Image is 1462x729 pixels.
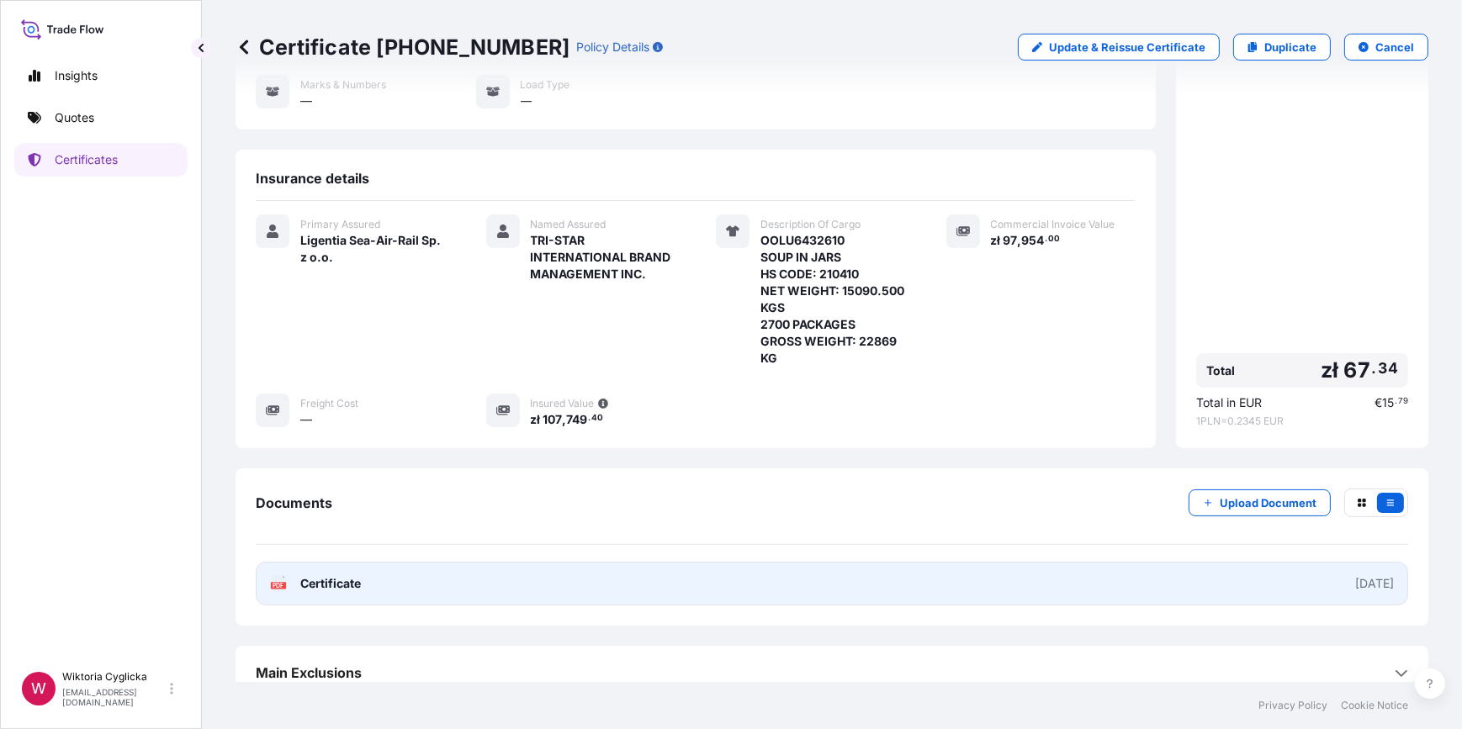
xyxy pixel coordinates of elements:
[62,670,167,684] p: Wiktoria Cyglicka
[300,232,446,266] span: Ligentia Sea-Air-Rail Sp. z o.o.
[567,414,588,425] span: 749
[1321,360,1338,381] span: zł
[521,92,532,109] span: —
[531,232,676,283] span: TRI-STAR INTERNATIONAL BRAND MANAGEMENT INC.
[1206,362,1235,379] span: Total
[1398,399,1408,404] span: 79
[1264,39,1316,55] p: Duplicate
[1018,34,1220,61] a: Update & Reissue Certificate
[1395,399,1397,404] span: .
[1379,363,1398,373] span: 34
[1382,397,1394,409] span: 15
[1258,699,1327,712] a: Privacy Policy
[256,494,332,511] span: Documents
[31,680,46,697] span: W
[256,170,369,187] span: Insurance details
[14,101,188,135] a: Quotes
[1196,394,1262,411] span: Total in EUR
[62,687,167,707] p: [EMAIL_ADDRESS][DOMAIN_NAME]
[236,34,569,61] p: Certificate [PHONE_NUMBER]
[300,411,312,428] span: —
[1375,397,1382,409] span: €
[1022,235,1045,246] span: 954
[991,235,1001,246] span: zł
[55,109,94,126] p: Quotes
[55,67,98,84] p: Insights
[1372,363,1377,373] span: .
[1196,415,1408,428] span: 1 PLN = 0.2345 EUR
[14,59,188,92] a: Insights
[1018,235,1022,246] span: ,
[1341,699,1408,712] a: Cookie Notice
[531,218,607,231] span: Named Assured
[1220,494,1316,511] p: Upload Document
[1004,235,1018,246] span: 97
[531,414,541,425] span: zł
[55,151,118,168] p: Certificates
[300,92,312,109] span: —
[256,652,1408,693] div: Main Exclusions
[991,218,1115,231] span: Commercial Invoice Value
[14,143,188,177] a: Certificates
[563,414,567,425] span: ,
[591,415,603,421] span: 40
[576,39,649,55] p: Policy Details
[256,562,1408,605] a: PDFCertificate[DATE]
[760,218,861,231] span: Description Of Cargo
[300,218,380,231] span: Primary Assured
[1375,39,1414,55] p: Cancel
[760,232,906,367] span: OOLU6432610 SOUP IN JARS HS CODE: 210410 NET WEIGHT: 15090.500 KGS 2700 PACKAGES GROSS WEIGHT: 22...
[273,583,284,589] text: PDF
[256,664,362,681] span: Main Exclusions
[1355,575,1394,592] div: [DATE]
[300,397,358,410] span: Freight Cost
[1049,39,1205,55] p: Update & Reissue Certificate
[1045,236,1047,242] span: .
[543,414,563,425] span: 107
[1233,34,1331,61] a: Duplicate
[531,397,595,410] span: Insured Value
[1343,360,1369,381] span: 67
[300,575,361,592] span: Certificate
[1344,34,1428,61] button: Cancel
[588,415,591,421] span: .
[1189,489,1331,516] button: Upload Document
[1048,236,1060,242] span: 00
